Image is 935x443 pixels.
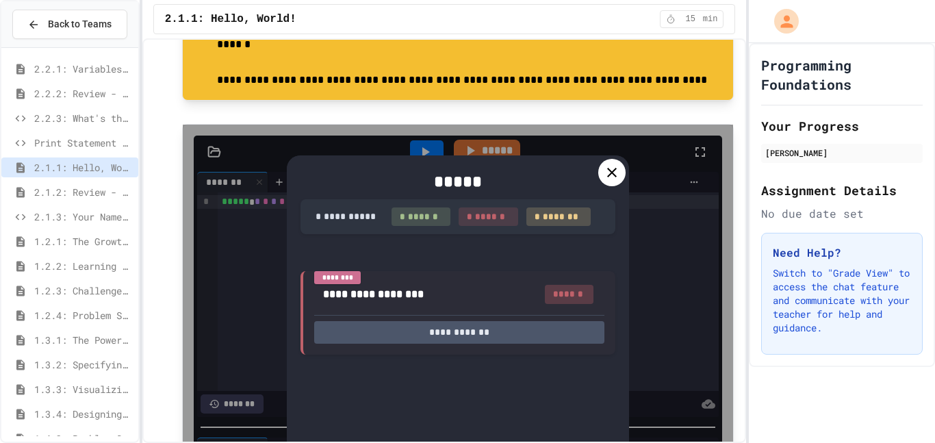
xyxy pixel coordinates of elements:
h3: Need Help? [773,244,911,261]
div: [PERSON_NAME] [765,147,919,159]
span: 2.2.1: Variables and Data Types [34,62,133,76]
span: 1.2.3: Challenge Problem - The Bridge [34,283,133,298]
h1: Programming Foundations [761,55,923,94]
button: Back to Teams [12,10,127,39]
p: Switch to "Grade View" to access the chat feature and communicate with your teacher for help and ... [773,266,911,335]
span: 2.2.3: What's the Type? [34,111,133,125]
span: 15 [680,14,702,25]
span: Print Statement Class Review [34,136,133,150]
span: Back to Teams [48,17,112,31]
span: 2.1.1: Hello, World! [165,11,296,27]
span: 2.1.3: Your Name and Favorite Movie [34,210,133,224]
span: 2.1.2: Review - Hello, World! [34,185,133,199]
div: My Account [760,5,802,37]
span: 1.3.2: Specifying Ideas with Pseudocode [34,357,133,372]
span: 1.3.1: The Power of Algorithms [34,333,133,347]
span: 1.2.4: Problem Solving Practice [34,308,133,322]
span: 2.1.1: Hello, World! [34,160,133,175]
div: No due date set [761,205,923,222]
span: min [703,14,718,25]
span: 1.2.2: Learning to Solve Hard Problems [34,259,133,273]
h2: Your Progress [761,116,923,136]
h2: Assignment Details [761,181,923,200]
span: 2.2.2: Review - Variables and Data Types [34,86,133,101]
span: 1.2.1: The Growth Mindset [34,234,133,249]
span: 1.3.4: Designing Flowcharts [34,407,133,421]
span: 1.3.3: Visualizing Logic with Flowcharts [34,382,133,396]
